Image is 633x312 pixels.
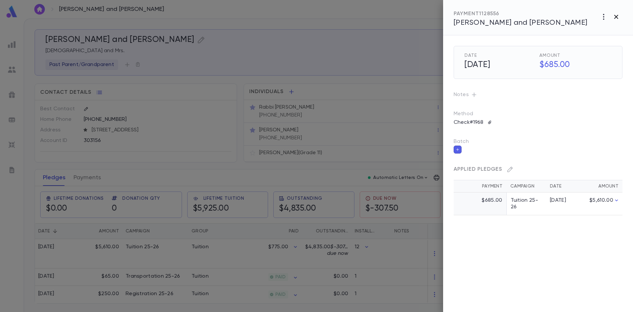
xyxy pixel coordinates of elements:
div: PAYMENT 1128556 [454,11,588,17]
span: Applied Pledges [454,167,502,172]
th: Date [546,180,579,192]
td: $685.00 [454,192,506,215]
p: Batch [454,138,622,145]
span: [PERSON_NAME] and [PERSON_NAME] [454,19,588,26]
th: Amount [579,180,622,192]
td: Tuition 25-26 [506,192,546,215]
p: Notes [454,89,622,100]
p: Method [454,111,487,117]
td: $5,610.00 [579,192,622,215]
div: [DATE] [550,197,575,204]
span: Amount [539,53,612,58]
h5: $685.00 [535,58,612,72]
span: Date [465,53,537,58]
th: Campaign [506,180,546,192]
th: Payment [454,180,506,192]
h5: [DATE] [461,58,537,72]
p: Check #1968 [450,117,488,128]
